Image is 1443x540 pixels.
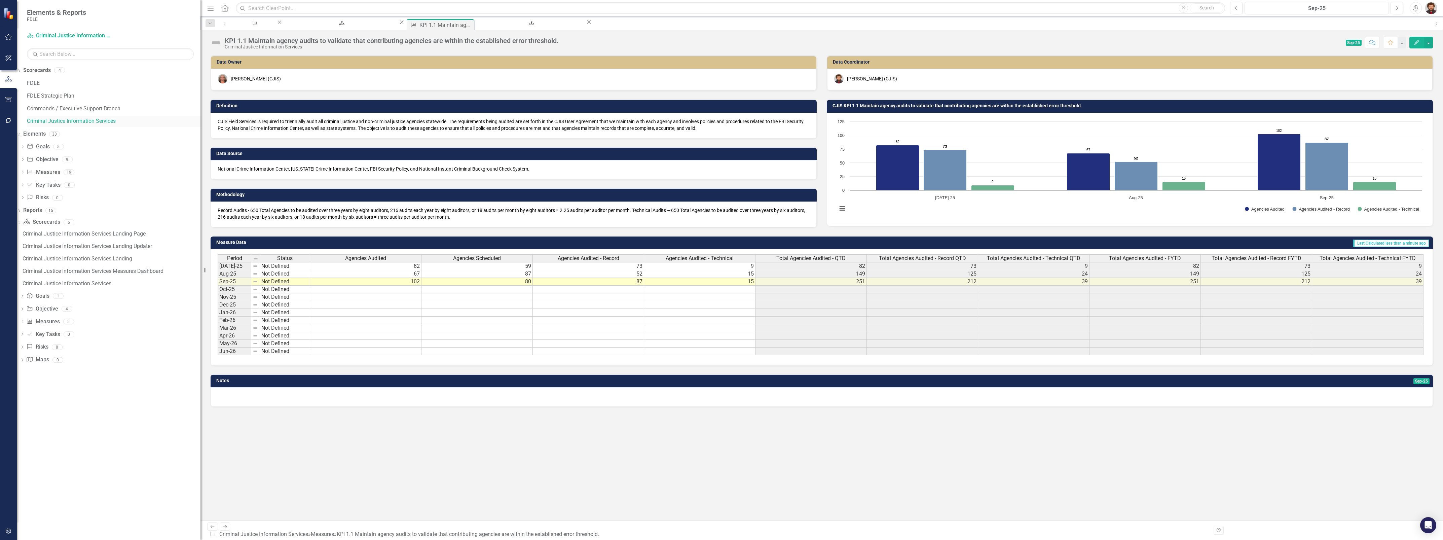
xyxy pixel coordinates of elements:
td: 9 [1312,262,1423,270]
div: 0 [52,195,63,201]
td: Jan-26 [218,309,251,317]
td: 15 [644,270,755,278]
p: National Crime Information Center, [US_STATE] Crime Information Center, FBI Security Policy, and ... [218,166,810,172]
text: Agencies Audited [1251,207,1285,212]
button: Show Agencies Audited - Technical [1358,207,1419,212]
text: 67 [1086,148,1090,152]
div: Criminal Justice Information Services Landing Page [23,231,200,237]
td: 39 [978,278,1089,286]
div: KPI 1.1 Maintain agency audits to validate that contributing agencies are within the established ... [419,21,472,29]
td: Feb-26 [218,317,251,324]
img: 8DAGhfEEPCf229AAAAAElFTkSuQmCC [253,349,258,354]
div: 0 [52,357,63,363]
text: Agencies Audited - Record [1299,207,1350,212]
div: Criminal Justice Information Services Landing [23,256,200,262]
span: Agencies Scheduled [453,255,501,261]
td: Mar-26 [218,324,251,332]
text: 9 [992,180,994,184]
input: Search Below... [27,48,194,60]
path: Jul-25, 82. Agencies Audited. [876,145,919,190]
div: 4 [62,306,72,312]
td: 9 [644,262,755,270]
div: 9 [62,157,73,163]
span: Last Calculated less than a minute ago [1353,240,1429,247]
img: Christopher Kenworthy [1425,2,1437,14]
div: Criminal Justice Information Services [23,281,200,287]
span: Agencies Audited - Record [558,255,619,261]
img: 8DAGhfEEPCf229AAAAAElFTkSuQmCC [253,294,258,300]
text: 102 [1276,129,1282,133]
text: 87 [1325,137,1329,141]
div: 15 [45,208,56,213]
div: CJIS Quick Stats [238,25,270,34]
td: Not Defined [260,301,310,309]
path: Jul-25, 9. Agencies Audited - Technical. [971,185,1014,190]
div: 0 [64,182,75,188]
td: 73 [867,262,978,270]
a: Reports [23,207,42,214]
span: Total Agencies Audited - Record FYTD [1212,255,1301,261]
button: Sep-25 [1245,2,1389,14]
span: Total Agencies Audited - Technical FYTD [1320,255,1416,261]
path: Aug-25, 52. Agencies Audited - Record. [1115,161,1158,190]
path: Sep-25, 15. Agencies Audited - Technical. [1353,182,1396,190]
a: Measures [311,531,334,537]
span: Agencies Audited [345,255,386,261]
img: 8DAGhfEEPCf229AAAAAElFTkSuQmCC [253,341,258,346]
td: Jun-26 [218,348,251,355]
a: Criminal Justice Information Services [27,32,111,40]
p: Record Audits - 650 Total Agencies to be audited over three years by eight auditors, 216 audits e... [218,207,810,220]
td: 82 [1089,262,1201,270]
text: Sep-25 [1320,195,1334,200]
td: 87 [421,270,533,278]
button: Search [1190,3,1223,13]
td: 9 [978,262,1089,270]
span: Total Agencies Audited - Record QTD [879,255,966,261]
a: Scorecards [23,67,51,74]
div: [PERSON_NAME] (CJIS) [847,75,897,82]
path: Aug-25, 67. Agencies Audited. [1067,153,1110,190]
td: 39 [1312,278,1423,286]
td: 52 [533,270,644,278]
h3: Definition [216,103,813,108]
a: Goals [27,143,49,151]
div: Open Intercom Messenger [1420,517,1436,533]
img: Christopher Kenworthy [834,74,844,83]
div: Criminal Justice Information Services [225,44,559,49]
div: 33 [49,131,60,137]
a: Criminal Justice Information Services Landing Page [475,19,586,27]
text: 100 [838,133,845,138]
td: Oct-25 [218,286,251,293]
a: FDLE Strategic Plan [27,92,200,100]
div: Chart. Highcharts interactive chart. [834,118,1426,219]
td: Not Defined [260,324,310,332]
td: 15 [644,278,755,286]
text: [DATE]-25 [935,195,955,200]
p: CJIS Field Services is required to triennially audit all criminal justice and non-criminal justic... [218,118,810,132]
span: Search [1199,5,1214,10]
g: Agencies Audited - Technical, bar series 3 of 3 with 3 bars. [971,182,1396,190]
g: Agencies Audited - Record, bar series 2 of 3 with 3 bars. [924,142,1348,190]
img: 8DAGhfEEPCf229AAAAAElFTkSuQmCC [253,271,258,277]
span: Status [277,255,293,261]
text: 125 [838,119,845,124]
text: 82 [896,140,900,144]
a: Criminal Justice Information Services Landing Updater [21,241,200,252]
td: 73 [1201,262,1312,270]
text: Agencies Audited - Technical [1364,207,1419,212]
img: ClearPoint Strategy [3,8,15,20]
a: Measures [27,169,60,176]
img: April Haupt [218,74,227,83]
div: » » [210,531,602,538]
a: CJIS Quick Stats [232,19,276,27]
img: Not Defined [211,37,221,48]
img: 8DAGhfEEPCf229AAAAAElFTkSuQmCC [253,310,258,315]
g: Agencies Audited, bar series 1 of 3 with 3 bars. [876,134,1301,190]
div: Criminal Justice Information Services Landing Updater [289,25,392,34]
small: FDLE [27,16,86,22]
span: Total Agencies Audited - FYTD [1109,255,1181,261]
div: 0 [64,331,74,337]
td: [DATE]-25 [218,262,251,270]
a: Criminal Justice Information Services Landing Page [21,228,200,239]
